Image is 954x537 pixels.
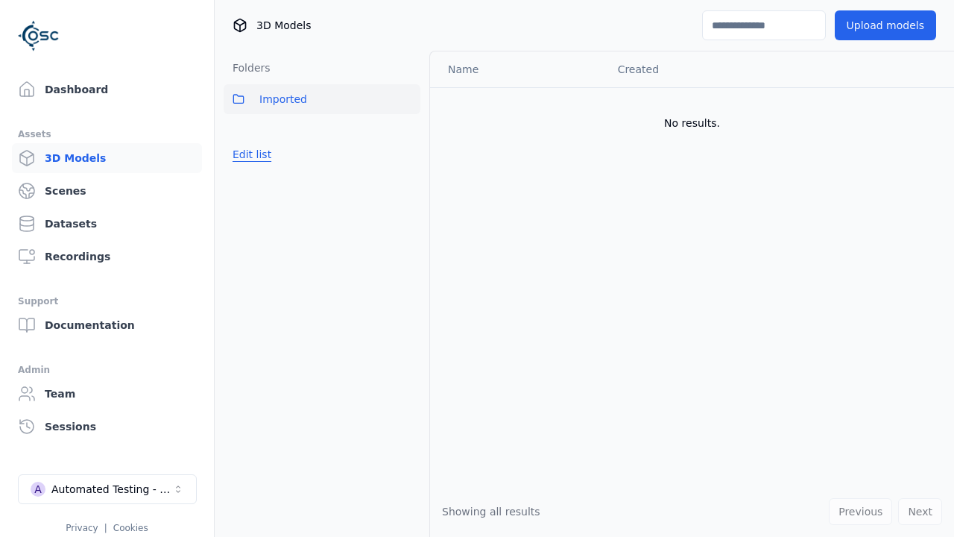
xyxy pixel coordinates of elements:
[104,523,107,533] span: |
[224,84,420,114] button: Imported
[224,60,271,75] h3: Folders
[224,141,280,168] button: Edit list
[12,75,202,104] a: Dashboard
[430,51,606,87] th: Name
[442,506,540,518] span: Showing all results
[430,87,954,159] td: No results.
[12,412,202,442] a: Sessions
[113,523,148,533] a: Cookies
[66,523,98,533] a: Privacy
[12,176,202,206] a: Scenes
[51,482,172,497] div: Automated Testing - Playwright
[259,90,307,108] span: Imported
[18,125,196,143] div: Assets
[12,143,202,173] a: 3D Models
[256,18,311,33] span: 3D Models
[31,482,45,497] div: A
[12,209,202,239] a: Datasets
[18,474,197,504] button: Select a workspace
[18,15,60,57] img: Logo
[835,10,936,40] button: Upload models
[12,242,202,271] a: Recordings
[606,51,786,87] th: Created
[18,292,196,310] div: Support
[18,361,196,379] div: Admin
[12,310,202,340] a: Documentation
[12,379,202,409] a: Team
